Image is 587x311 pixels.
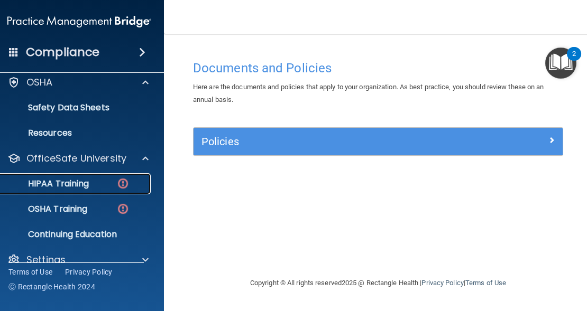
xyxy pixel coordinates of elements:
[2,178,89,189] p: HIPAA Training
[65,267,113,277] a: Privacy Policy
[26,253,66,266] p: Settings
[8,267,52,277] a: Terms of Use
[2,204,87,214] p: OSHA Training
[545,48,576,79] button: Open Resource Center, 2 new notifications
[7,11,151,32] img: PMB logo
[2,102,146,113] p: Safety Data Sheets
[2,229,146,240] p: Continuing Education
[7,152,149,165] a: OfficeSafe University
[2,128,146,138] p: Resources
[193,61,563,75] h4: Documents and Policies
[116,177,130,190] img: danger-circle.6113f641.png
[7,253,149,266] a: Settings
[201,133,555,150] a: Policies
[185,266,571,300] div: Copyright © All rights reserved 2025 @ Rectangle Health | |
[26,152,126,165] p: OfficeSafe University
[421,279,463,287] a: Privacy Policy
[8,281,95,292] span: Ⓒ Rectangle Health 2024
[7,76,149,89] a: OSHA
[201,136,463,147] h5: Policies
[193,83,544,103] span: Here are the documents and policies that apply to your organization. As best practice, you should...
[26,45,99,60] h4: Compliance
[465,279,506,287] a: Terms of Use
[116,202,130,215] img: danger-circle.6113f641.png
[26,76,53,89] p: OSHA
[572,54,576,68] div: 2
